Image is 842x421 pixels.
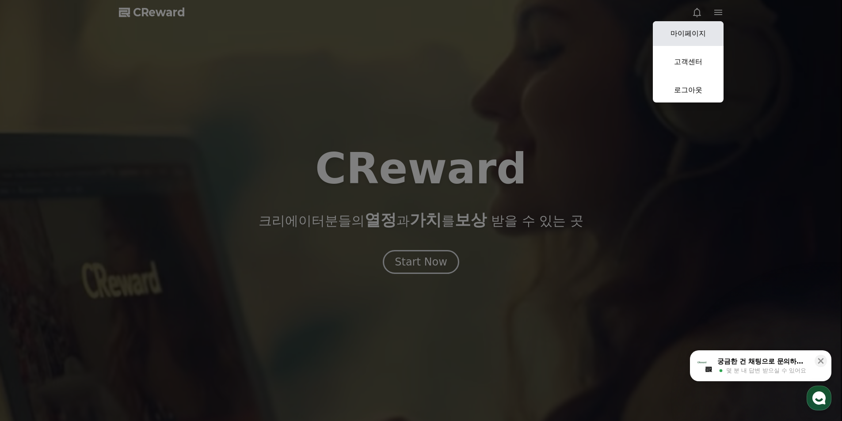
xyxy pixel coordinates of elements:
a: 마이페이지 [653,21,724,46]
a: 홈 [3,280,58,302]
span: 홈 [28,293,33,300]
span: 설정 [137,293,147,300]
a: 설정 [114,280,170,302]
a: 로그아웃 [653,78,724,102]
button: 마이페이지 고객센터 로그아웃 [653,21,724,102]
a: 대화 [58,280,114,302]
a: 고객센터 [653,49,724,74]
span: 대화 [81,294,91,301]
